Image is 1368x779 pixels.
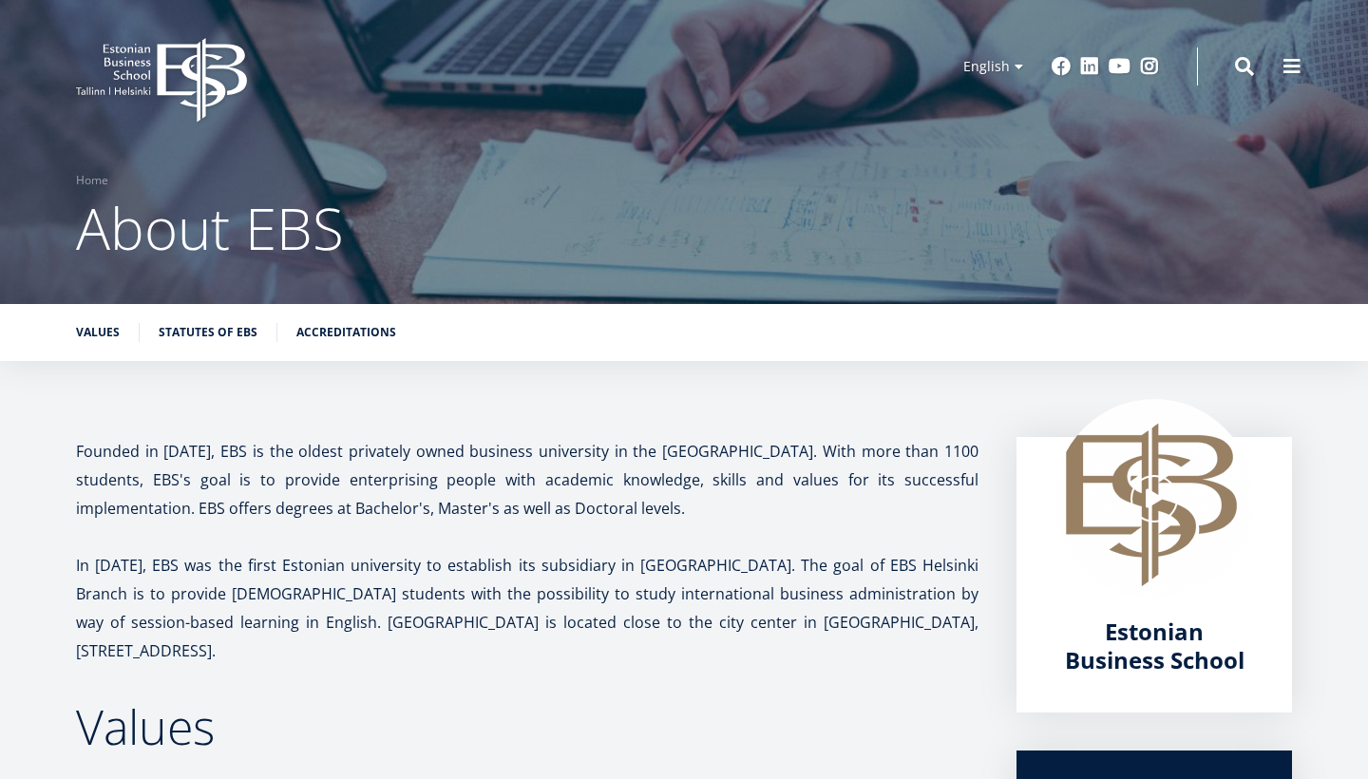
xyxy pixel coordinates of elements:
[1140,57,1159,76] a: Instagram
[76,437,978,522] p: Founded in [DATE], EBS is the oldest privately owned business university in the [GEOGRAPHIC_DATA]...
[296,323,396,342] a: Accreditations
[1109,57,1130,76] a: Youtube
[159,323,257,342] a: Statutes of EBS
[76,189,344,267] span: About EBS
[1052,57,1071,76] a: Facebook
[76,323,120,342] a: Values
[76,551,978,665] p: In [DATE], EBS was the first Estonian university to establish its subsidiary in [GEOGRAPHIC_DATA]...
[1065,616,1244,675] span: Estonian Business School
[1054,617,1254,674] a: Estonian Business School
[76,703,978,750] h2: Values
[76,171,108,190] a: Home
[1080,57,1099,76] a: Linkedin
